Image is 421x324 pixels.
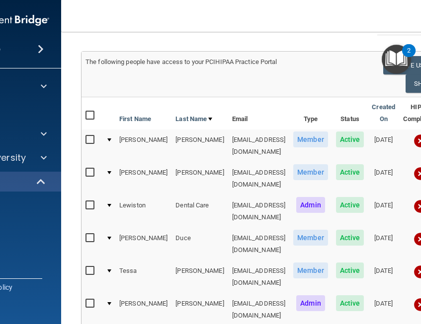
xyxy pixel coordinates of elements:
[115,162,171,195] td: [PERSON_NAME]
[293,131,328,147] span: Member
[171,260,228,293] td: [PERSON_NAME]
[336,131,364,147] span: Active
[407,51,411,64] div: 2
[228,97,290,130] th: Email
[171,130,228,162] td: [PERSON_NAME]
[368,260,399,293] td: [DATE]
[171,162,228,195] td: [PERSON_NAME]
[332,97,368,130] th: Status
[115,195,171,228] td: Lewiston
[228,162,290,195] td: [EMAIL_ADDRESS][DOMAIN_NAME]
[293,262,328,278] span: Member
[368,228,399,260] td: [DATE]
[293,164,328,180] span: Member
[336,197,364,213] span: Active
[289,97,332,130] th: Type
[368,130,399,162] td: [DATE]
[85,58,277,65] span: The following people have access to your PCIHIPAA Practice Portal
[336,295,364,311] span: Active
[119,113,151,125] a: First Name
[296,295,325,311] span: Admin
[336,262,364,278] span: Active
[382,45,411,74] button: Open Resource Center, 2 new notifications
[293,230,328,246] span: Member
[336,230,364,246] span: Active
[115,228,171,260] td: [PERSON_NAME]
[228,130,290,162] td: [EMAIL_ADDRESS][DOMAIN_NAME]
[228,228,290,260] td: [EMAIL_ADDRESS][DOMAIN_NAME]
[115,260,171,293] td: Tessa
[368,162,399,195] td: [DATE]
[296,197,325,213] span: Admin
[368,195,399,228] td: [DATE]
[171,195,228,228] td: Dental Care
[336,164,364,180] span: Active
[228,195,290,228] td: [EMAIL_ADDRESS][DOMAIN_NAME]
[228,260,290,293] td: [EMAIL_ADDRESS][DOMAIN_NAME]
[115,130,171,162] td: [PERSON_NAME]
[175,113,212,125] a: Last Name
[372,101,395,125] a: Created On
[171,228,228,260] td: Duce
